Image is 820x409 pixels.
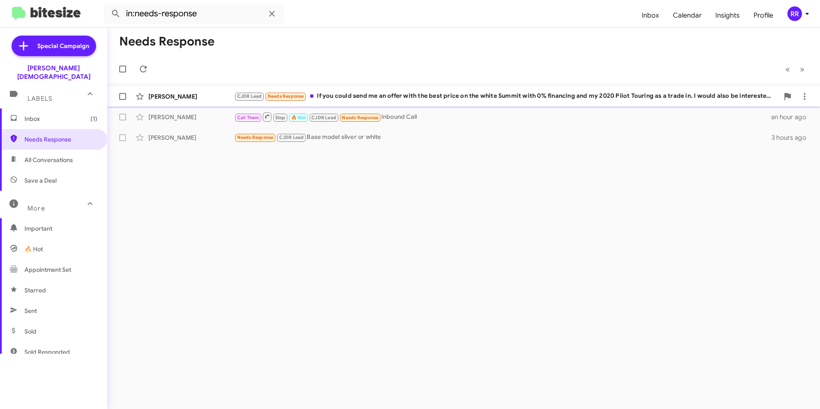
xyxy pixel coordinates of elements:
span: Stop [275,115,286,120]
a: Inbox [635,3,666,28]
h1: Needs Response [119,35,214,48]
span: Save a Deal [24,176,57,185]
span: CJDR Lead [279,135,304,140]
div: Base model silver or white [234,132,772,142]
div: RR [787,6,802,21]
div: an hour ago [771,113,813,121]
button: Next [795,60,810,78]
a: Calendar [666,3,708,28]
a: Profile [747,3,780,28]
span: Starred [24,286,46,295]
span: CJDR Lead [311,115,336,120]
div: [PERSON_NAME] [148,113,234,121]
span: Inbox [24,114,97,123]
input: Search [104,3,284,24]
div: If you could send me an offer with the best price on the white Summit with 0% financing and my 20... [234,91,779,101]
span: Needs Response [237,135,274,140]
nav: Page navigation example [781,60,810,78]
span: 🔥 Hot [291,115,306,120]
span: Appointment Set [24,265,71,274]
span: Needs Response [268,93,304,99]
span: All Conversations [24,156,73,164]
button: Previous [780,60,795,78]
span: (1) [90,114,97,123]
span: Special Campaign [37,42,89,50]
div: [PERSON_NAME] [148,133,234,142]
a: Special Campaign [12,36,96,56]
span: CJDR Lead [237,93,262,99]
span: Sold [24,327,36,336]
span: Sold Responded [24,348,70,356]
span: Sent [24,307,37,315]
span: « [785,64,790,75]
span: More [27,204,45,212]
span: Labels [27,95,52,102]
span: Needs Response [24,135,97,144]
a: Insights [708,3,747,28]
span: Needs Response [342,115,378,120]
span: Call Them [237,115,259,120]
div: 3 hours ago [772,133,813,142]
span: » [800,64,805,75]
div: [PERSON_NAME] [148,92,234,101]
div: Inbound Call [234,111,771,122]
span: 🔥 Hot [24,245,43,253]
span: Important [24,224,97,233]
button: RR [780,6,811,21]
